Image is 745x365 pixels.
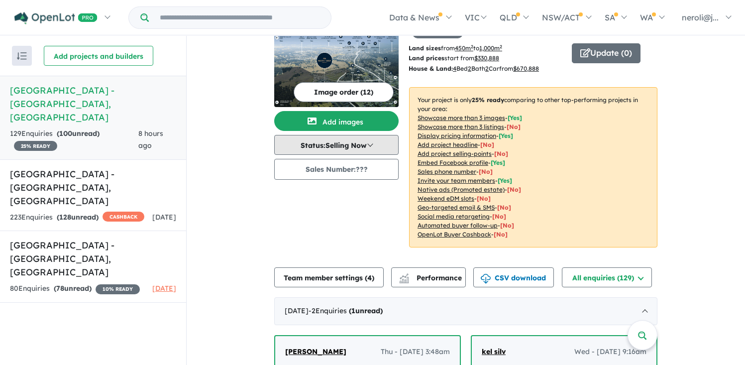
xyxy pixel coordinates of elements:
[574,346,646,358] span: Wed - [DATE] 9:16am
[152,284,176,293] span: [DATE]
[500,44,502,49] sup: 2
[418,150,492,157] u: Add project selling-points
[409,53,564,63] p: start from
[409,65,453,72] b: House & Land:
[274,135,399,155] button: Status:Selling Now
[472,96,504,104] b: 25 % ready
[57,129,100,138] strong: ( unread)
[59,129,72,138] span: 100
[351,306,355,315] span: 1
[409,64,564,74] p: Bed Bath Car from
[513,65,539,72] u: $ 670,888
[10,212,144,224] div: 223 Enquir ies
[507,186,521,193] span: [No]
[54,284,92,293] strong: ( unread)
[274,297,657,325] div: [DATE]
[17,52,27,60] img: sort.svg
[418,195,474,202] u: Weekend eDM slots
[399,277,409,283] img: bar-chart.svg
[96,284,140,294] span: 10 % READY
[10,283,140,295] div: 80 Enquir ies
[10,167,176,208] h5: [GEOGRAPHIC_DATA] - [GEOGRAPHIC_DATA] , [GEOGRAPHIC_DATA]
[14,12,98,24] img: Openlot PRO Logo White
[473,267,554,287] button: CSV download
[367,273,372,282] span: 4
[418,168,476,175] u: Sales phone number
[474,54,499,62] u: $ 330,888
[682,12,719,22] span: neroli@j...
[381,346,450,358] span: Thu - [DATE] 3:48am
[479,44,502,52] u: 1,000 m
[418,204,495,211] u: Geo-targeted email & SMS
[497,204,511,211] span: [No]
[309,306,383,315] span: - 2 Enquir ies
[418,123,504,130] u: Showcase more than 3 listings
[479,168,493,175] span: [ No ]
[562,267,652,287] button: All enquiries (129)
[498,177,512,184] span: [ Yes ]
[409,54,444,62] b: Land prices
[418,177,495,184] u: Invite your team members
[572,43,640,63] button: Update (0)
[418,186,505,193] u: Native ads (Promoted estate)
[418,231,491,238] u: OpenLot Buyer Cashback
[508,114,522,122] span: [ Yes ]
[471,44,473,49] sup: 2
[418,222,498,229] u: Automated buyer follow-up
[400,273,409,279] img: line-chart.svg
[10,128,138,152] div: 129 Enquir ies
[274,12,399,107] a: Mount View Grange Estate - Bellbird LogoMount View Grange Estate - Bellbird
[455,44,473,52] u: 450 m
[285,347,346,356] span: [PERSON_NAME]
[59,213,71,222] span: 128
[401,273,462,282] span: Performance
[10,239,176,279] h5: [GEOGRAPHIC_DATA] - [GEOGRAPHIC_DATA] , [GEOGRAPHIC_DATA]
[485,65,489,72] u: 2
[294,82,394,102] button: Image order (12)
[274,267,384,287] button: Team member settings (4)
[103,212,144,222] span: CASHBACK
[477,195,491,202] span: [No]
[482,347,506,356] span: kel silv
[274,159,399,180] button: Sales Number:???
[409,43,564,53] p: from
[482,346,506,358] a: kel silv
[409,44,441,52] b: Land sizes
[418,159,488,166] u: Embed Facebook profile
[499,132,513,139] span: [ Yes ]
[468,65,471,72] u: 2
[507,123,521,130] span: [ No ]
[14,141,57,151] span: 25 % READY
[349,306,383,315] strong: ( unread)
[151,7,329,28] input: Try estate name, suburb, builder or developer
[10,84,176,124] h5: [GEOGRAPHIC_DATA] - [GEOGRAPHIC_DATA] , [GEOGRAPHIC_DATA]
[152,213,176,222] span: [DATE]
[391,267,466,287] button: Performance
[418,132,496,139] u: Display pricing information
[492,213,506,220] span: [No]
[274,32,399,107] img: Mount View Grange Estate - Bellbird
[491,159,505,166] span: [ Yes ]
[274,111,399,131] button: Add images
[480,141,494,148] span: [ No ]
[57,213,99,222] strong: ( unread)
[409,87,657,247] p: Your project is only comparing to other top-performing projects in your area: - - - - - - - - - -...
[494,231,508,238] span: [No]
[473,44,502,52] span: to
[56,284,64,293] span: 78
[285,346,346,358] a: [PERSON_NAME]
[138,129,163,150] span: 8 hours ago
[44,46,153,66] button: Add projects and builders
[481,274,491,284] img: download icon
[418,213,490,220] u: Social media retargeting
[418,141,478,148] u: Add project headline
[418,114,505,122] u: Showcase more than 3 images
[453,65,456,72] u: 4
[500,222,514,229] span: [No]
[494,150,508,157] span: [ No ]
